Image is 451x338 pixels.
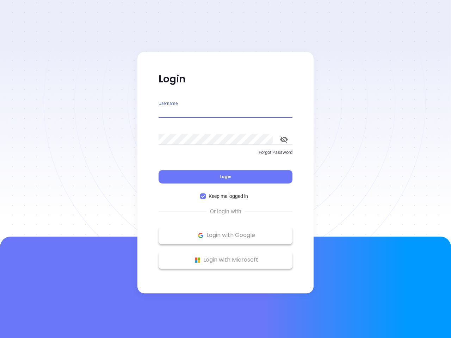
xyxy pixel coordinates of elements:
[162,255,289,265] p: Login with Microsoft
[206,207,245,216] span: Or login with
[220,174,231,180] span: Login
[162,230,289,240] p: Login with Google
[159,149,292,162] a: Forgot Password
[159,170,292,183] button: Login
[159,149,292,156] p: Forgot Password
[159,73,292,86] p: Login
[159,101,178,106] label: Username
[159,226,292,244] button: Google Logo Login with Google
[193,256,202,264] img: Microsoft Logo
[276,131,292,148] button: toggle password visibility
[206,192,251,200] span: Keep me logged in
[159,251,292,269] button: Microsoft Logo Login with Microsoft
[196,231,205,240] img: Google Logo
